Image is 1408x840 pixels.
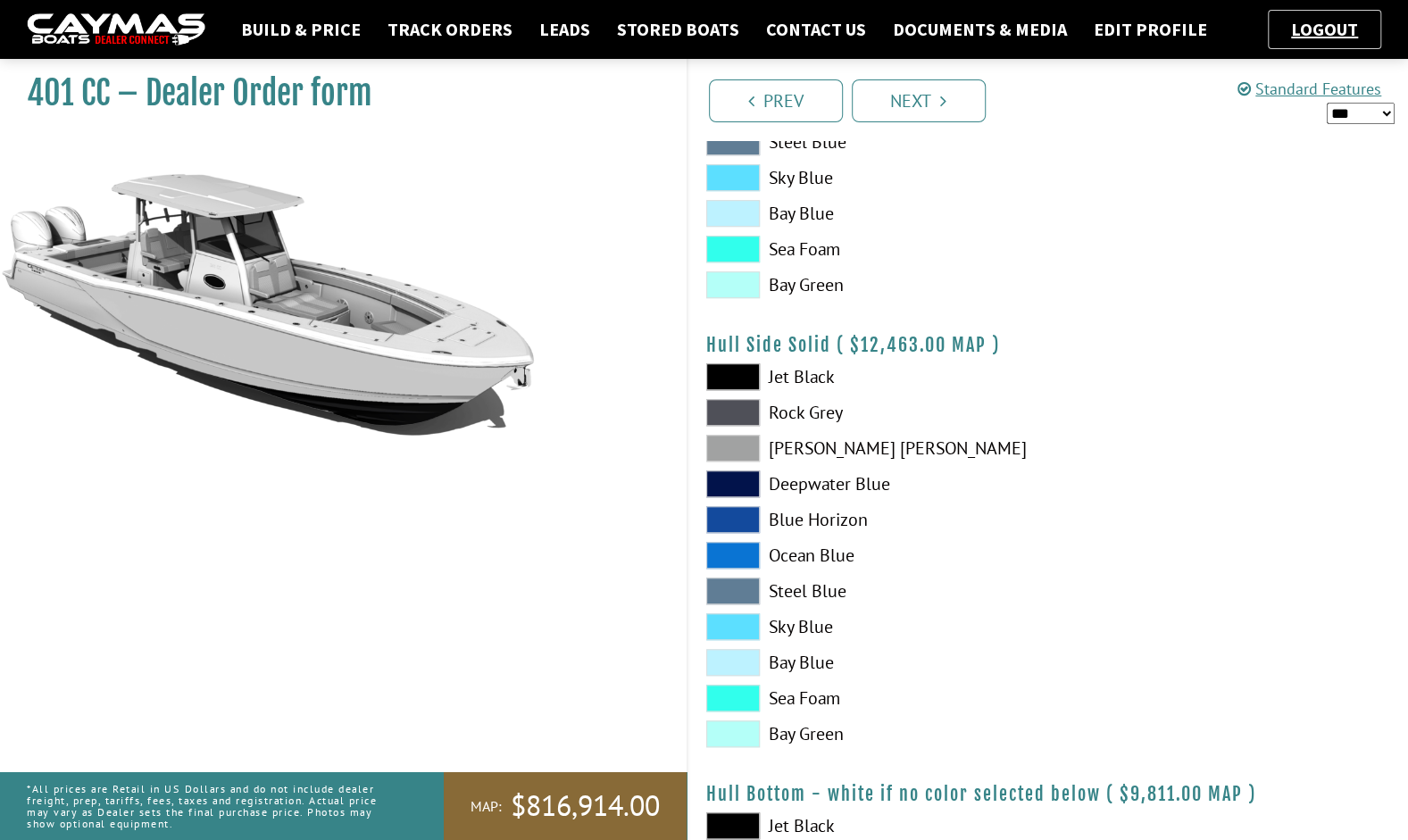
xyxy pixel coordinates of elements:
[706,435,1030,462] label: [PERSON_NAME] [PERSON_NAME]
[379,18,521,41] a: Track Orders
[232,18,370,41] a: Build & Price
[444,772,687,840] a: MAP:$816,914.00
[1282,18,1367,40] a: Logout
[706,783,1391,805] h4: Hull Bottom - white if no color selected below ( )
[27,73,642,113] h1: 401 CC – Dealer Order form
[706,271,1030,298] label: Bay Green
[706,720,1030,747] label: Bay Green
[706,334,1391,356] h4: Hull Side Solid ( )
[852,79,986,122] a: Next
[706,613,1030,640] label: Sky Blue
[706,649,1030,676] label: Bay Blue
[706,506,1030,533] label: Blue Horizon
[27,13,205,46] img: caymas-dealer-connect-2ed40d3bc7270c1d8d7ffb4b79bf05adc795679939227970def78ec6f6c03838.gif
[706,363,1030,390] label: Jet Black
[706,578,1030,604] label: Steel Blue
[706,236,1030,262] label: Sea Foam
[608,18,748,41] a: Stored Boats
[1120,783,1243,805] span: $9,811.00 MAP
[709,79,843,122] a: Prev
[706,542,1030,569] label: Ocean Blue
[706,470,1030,497] label: Deepwater Blue
[530,18,599,41] a: Leads
[706,164,1030,191] label: Sky Blue
[706,200,1030,227] label: Bay Blue
[850,334,987,356] span: $12,463.00 MAP
[27,774,404,839] p: *All prices are Retail in US Dollars and do not include dealer freight, prep, tariffs, fees, taxe...
[884,18,1076,41] a: Documents & Media
[471,797,502,816] span: MAP:
[706,685,1030,711] label: Sea Foam
[706,399,1030,426] label: Rock Grey
[706,812,1030,839] label: Jet Black
[1237,79,1381,99] a: Standard Features
[706,129,1030,155] label: Steel Blue
[1085,18,1216,41] a: Edit Profile
[757,18,875,41] a: Contact Us
[511,787,660,825] span: $816,914.00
